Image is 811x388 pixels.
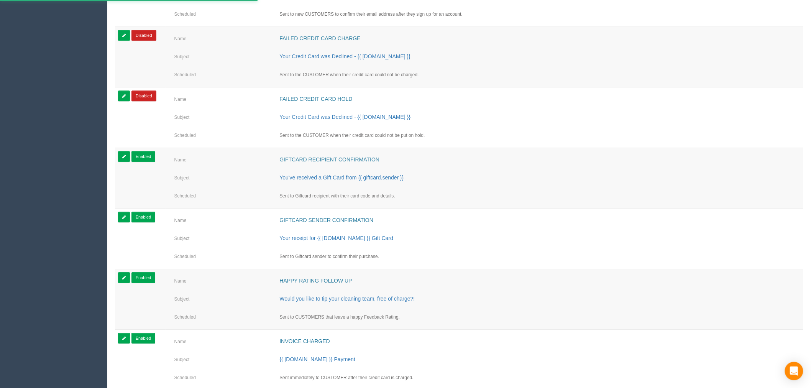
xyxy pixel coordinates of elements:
[279,53,410,59] a: Your Credit Card was Declined - {{ [DOMAIN_NAME] }}
[279,193,395,199] small: Sent to Giftcard recipient with their card code and details.
[279,338,330,344] a: Invoice charged
[279,314,400,320] small: Sent to CUSTOMERS that leave a happy Feedback Rating.
[174,97,187,102] small: Name
[131,272,155,283] a: Enabled
[174,218,187,223] small: Name
[174,314,196,320] small: Scheduled
[174,54,190,59] small: Subject
[279,133,425,138] small: Sent to the CUSTOMER when their credit card could not be put on hold.
[174,115,190,120] small: Subject
[131,151,155,162] a: Enabled
[279,96,352,102] a: Failed Credit Card Hold
[174,72,196,77] small: Scheduled
[279,174,404,181] a: You've received a Gift Card from {{ giftcard.sender }}
[279,217,373,223] a: Giftcard Sender Confirmation
[279,375,413,380] small: Sent immediately to CUSTOMER after their credit card is charged.
[174,296,190,302] small: Subject
[279,278,352,284] a: Happy Rating Follow Up
[131,30,156,41] a: Disabled
[131,90,156,102] a: Disabled
[279,72,419,77] small: Sent to the CUSTOMER when their credit card could not be charged.
[279,114,410,120] a: Your Credit Card was Declined - {{ [DOMAIN_NAME] }}
[174,193,196,199] small: Scheduled
[279,156,379,163] a: Giftcard Recipient Confirmation
[279,35,360,41] a: Failed Credit Card Charge
[131,333,155,344] a: Enabled
[174,133,196,138] small: Scheduled
[785,362,803,380] div: Open Intercom Messenger
[174,36,187,41] small: Name
[174,278,187,284] small: Name
[174,157,187,163] small: Name
[174,375,196,380] small: Scheduled
[174,175,190,181] small: Subject
[174,357,190,362] small: Subject
[174,236,190,241] small: Subject
[279,235,393,241] a: Your receipt for {{ [DOMAIN_NAME] }} Gift Card
[279,296,415,302] a: Would you like to tip your cleaning team, free of charge?!
[174,339,187,344] small: Name
[174,254,196,259] small: Scheduled
[174,12,196,17] small: Scheduled
[279,356,355,362] a: {{ [DOMAIN_NAME] }} Payment
[279,12,463,17] small: Sent to new CUSTOMERS to confirm their email address after they sign up for an account.
[131,212,155,223] a: Enabled
[279,254,379,259] small: Sent to Giftcard sender to confirm their purchase.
